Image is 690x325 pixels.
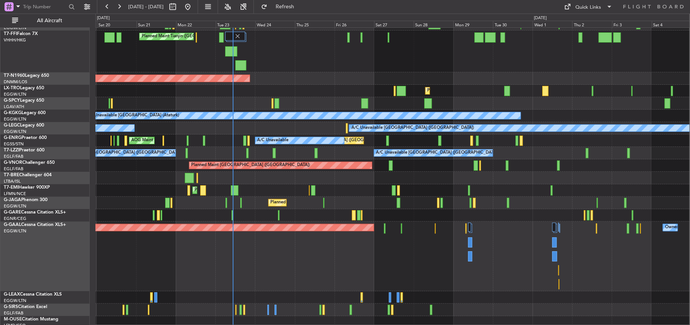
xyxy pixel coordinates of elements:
[4,173,19,177] span: T7-BRE
[4,310,23,316] a: EGLF/FAB
[334,21,374,27] div: Fri 26
[4,210,21,215] span: G-GARE
[97,21,136,27] div: Sat 20
[131,135,216,146] div: AOG Maint London ([GEOGRAPHIC_DATA])
[534,15,546,21] div: [DATE]
[257,135,288,146] div: A/C Unavailable
[4,79,27,85] a: DNMM/LOS
[4,32,17,36] span: T7-FFI
[216,21,255,27] div: Tue 23
[4,298,26,304] a: EGGW/LTN
[4,173,52,177] a: T7-BREChallenger 604
[4,123,20,128] span: G-LEGC
[8,15,82,27] button: All Aircraft
[4,198,48,202] a: G-JAGAPhenom 300
[374,21,414,27] div: Sat 27
[4,92,26,97] a: EGGW/LTN
[4,160,55,165] a: G-VNORChallenger 650
[4,305,18,309] span: G-SIRS
[4,292,62,297] a: G-LEAXCessna Citation XLS
[141,31,229,42] div: Planned Maint Tianjin ([GEOGRAPHIC_DATA])
[453,21,493,27] div: Mon 29
[4,203,26,209] a: EGGW/LTN
[572,21,612,27] div: Thu 2
[575,4,601,11] div: Quick Links
[4,136,47,140] a: G-ENRGPraetor 600
[4,141,24,147] a: EGSS/STN
[4,73,49,78] a: T7-N1960Legacy 650
[128,3,164,10] span: [DATE] - [DATE]
[560,1,616,13] button: Quick Links
[4,129,26,134] a: EGGW/LTN
[255,21,295,27] div: Wed 24
[4,37,26,43] a: VHHH/HKG
[4,305,47,309] a: G-SIRSCitation Excel
[269,4,301,9] span: Refresh
[4,166,23,172] a: EGLF/FAB
[4,148,19,153] span: T7-LZZI
[4,210,66,215] a: G-GARECessna Citation XLS+
[4,317,58,322] a: M-OUSECitation Mustang
[4,179,21,184] a: LTBA/ISL
[97,15,110,21] div: [DATE]
[86,110,179,121] div: A/C Unavailable [GEOGRAPHIC_DATA] (Ataturk)
[4,148,44,153] a: T7-LZZIPraetor 600
[4,136,21,140] span: G-ENRG
[4,25,26,31] a: EGGW/LTN
[612,21,652,27] div: Fri 3
[4,98,20,103] span: G-SPCY
[414,21,453,27] div: Sun 28
[4,123,44,128] a: G-LEGCLegacy 600
[270,197,389,208] div: Planned Maint [GEOGRAPHIC_DATA] ([GEOGRAPHIC_DATA])
[4,86,44,90] a: LX-TROLegacy 650
[295,21,334,27] div: Thu 25
[4,223,66,227] a: G-GAALCessna Citation XLS+
[4,32,38,36] a: T7-FFIFalcon 7X
[4,154,23,159] a: EGLF/FAB
[4,111,46,115] a: G-KGKGLegacy 600
[4,185,50,190] a: T7-EMIHawker 900XP
[4,73,25,78] span: T7-N1960
[23,1,66,12] input: Trip Number
[4,292,20,297] span: G-LEAX
[351,122,474,134] div: A/C Unavailable [GEOGRAPHIC_DATA] ([GEOGRAPHIC_DATA])
[4,86,20,90] span: LX-TRO
[4,160,22,165] span: G-VNOR
[665,222,678,233] div: Owner
[195,185,267,196] div: Planned Maint [GEOGRAPHIC_DATA]
[4,111,21,115] span: G-KGKG
[4,198,21,202] span: G-JAGA
[258,1,303,13] button: Refresh
[234,33,241,40] img: gray-close.svg
[493,21,532,27] div: Tue 30
[59,147,182,159] div: A/C Unavailable [GEOGRAPHIC_DATA] ([GEOGRAPHIC_DATA])
[4,116,26,122] a: EGGW/LTN
[376,147,498,159] div: A/C Unavailable [GEOGRAPHIC_DATA] ([GEOGRAPHIC_DATA])
[176,21,216,27] div: Mon 22
[136,21,176,27] div: Sun 21
[4,317,22,322] span: M-OUSE
[532,21,572,27] div: Wed 1
[4,223,21,227] span: G-GAAL
[4,185,18,190] span: T7-EMI
[4,228,26,234] a: EGGW/LTN
[4,98,44,103] a: G-SPCYLegacy 650
[4,191,26,197] a: LFMN/NCE
[4,216,26,221] a: EGNR/CEG
[191,160,310,171] div: Planned Maint [GEOGRAPHIC_DATA] ([GEOGRAPHIC_DATA])
[20,18,80,23] span: All Aircraft
[427,85,546,96] div: Planned Maint [GEOGRAPHIC_DATA] ([GEOGRAPHIC_DATA])
[4,104,24,110] a: LGAV/ATH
